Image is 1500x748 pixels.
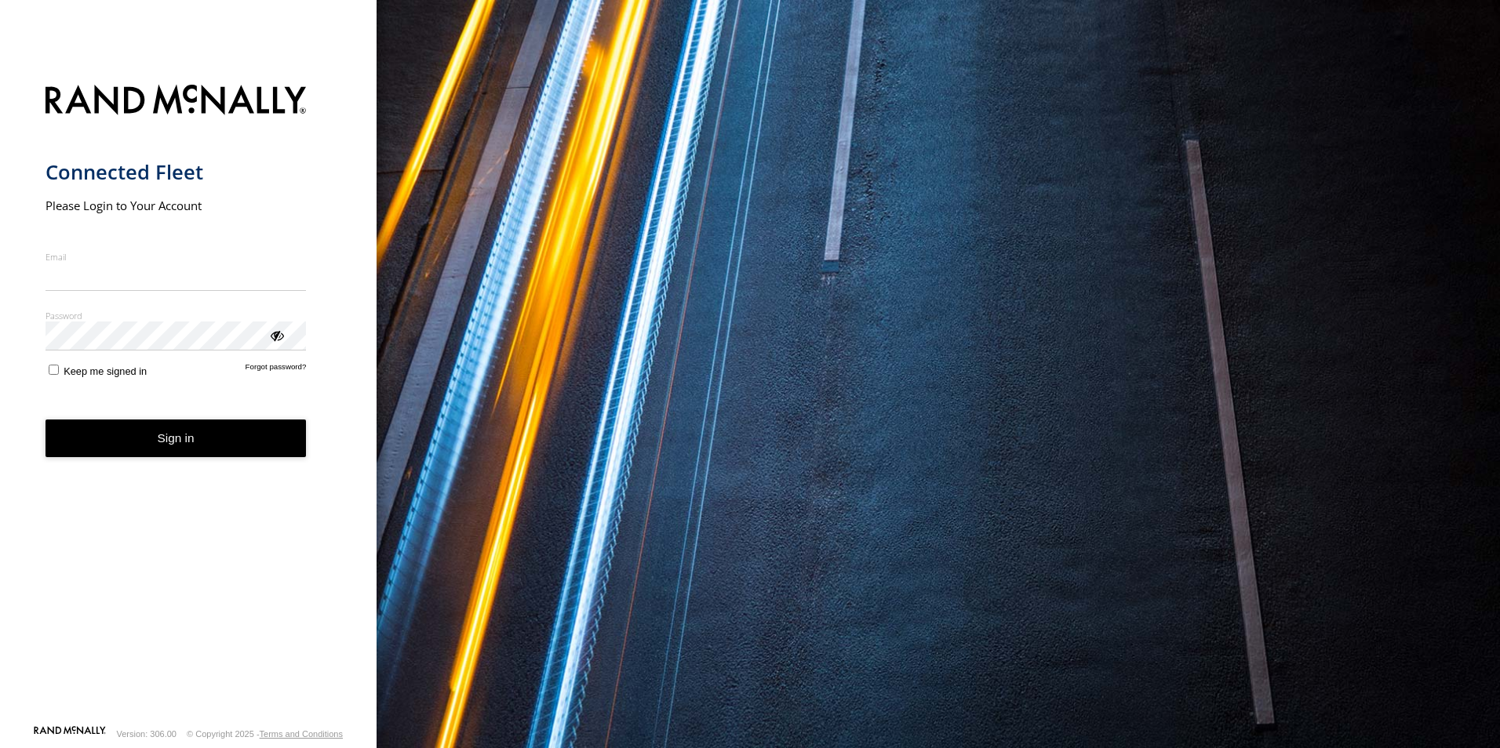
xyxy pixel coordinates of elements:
[117,729,177,739] div: Version: 306.00
[260,729,343,739] a: Terms and Conditions
[268,327,284,343] div: ViewPassword
[46,159,307,185] h1: Connected Fleet
[46,82,307,122] img: Rand McNally
[46,419,307,458] button: Sign in
[49,365,59,375] input: Keep me signed in
[187,729,343,739] div: © Copyright 2025 -
[46,198,307,213] h2: Please Login to Your Account
[46,310,307,321] label: Password
[46,251,307,263] label: Email
[46,75,332,724] form: main
[64,365,147,377] span: Keep me signed in
[246,362,307,377] a: Forgot password?
[34,726,106,742] a: Visit our Website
